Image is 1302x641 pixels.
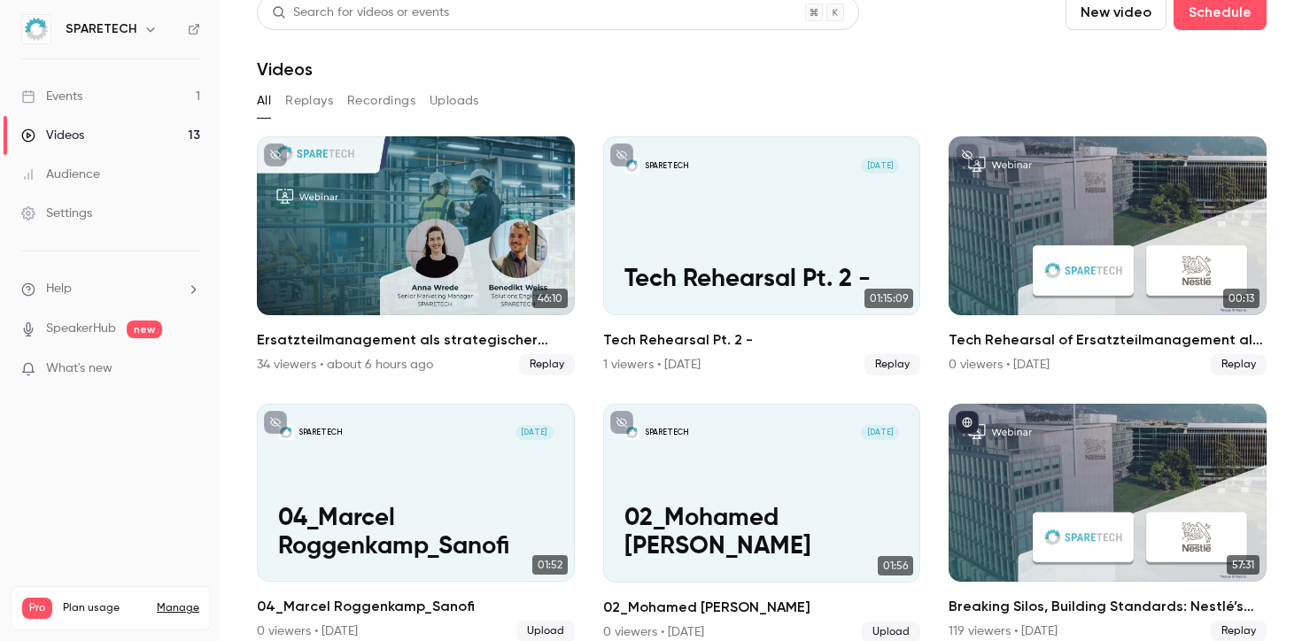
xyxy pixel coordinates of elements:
[278,505,554,561] p: 04_Marcel Roggenkamp_Sanofi
[257,622,358,640] div: 0 viewers • [DATE]
[21,280,200,298] li: help-dropdown-opener
[610,143,633,166] button: unpublished
[949,356,1050,374] div: 0 viewers • [DATE]
[515,425,554,441] span: [DATE]
[603,136,921,375] li: Tech Rehearsal Pt. 2 -
[46,320,116,338] a: SpeakerHub
[624,505,900,561] p: 02_Mohamed [PERSON_NAME]
[285,87,333,115] button: Replays
[66,20,136,38] h6: SPARETECH
[21,166,100,183] div: Audience
[257,356,433,374] div: 34 viewers • about 6 hours ago
[645,427,689,437] p: SPARETECH
[861,425,899,441] span: [DATE]
[949,596,1267,617] h2: Breaking Silos, Building Standards: Nestlé’s Journey to Unified MRO Data with AI
[1211,354,1267,375] span: Replay
[645,160,689,171] p: SPARETECH
[430,87,479,115] button: Uploads
[264,411,287,434] button: unpublished
[603,597,921,618] h2: 02_Mohamed [PERSON_NAME]
[949,136,1267,375] a: 00:13Tech Rehearsal of Ersatzteilmanagement als strategischer Hebel0 viewers • [DATE]Replay
[46,359,112,378] span: What's new
[257,136,575,375] li: Ersatzteilmanagement als strategischer Hebel: Margen verbessern, Zusammenarbeit fördern und neue ...
[519,354,575,375] span: Replay
[603,356,701,374] div: 1 viewers • [DATE]
[603,329,921,351] h2: Tech Rehearsal Pt. 2 -
[861,158,899,174] span: [DATE]
[157,601,199,615] a: Manage
[272,4,449,22] div: Search for videos or events
[46,280,72,298] span: Help
[1227,555,1259,575] span: 57:31
[949,329,1267,351] h2: Tech Rehearsal of Ersatzteilmanagement als strategischer Hebel
[257,87,271,115] button: All
[257,136,575,375] a: 46:10Ersatzteilmanagement als strategischer Hebel: Margen verbessern, Zusammenarbeit fördern und ...
[21,127,84,144] div: Videos
[864,354,920,375] span: Replay
[257,596,575,617] h2: 04_Marcel Roggenkamp_Sanofi
[298,427,343,437] p: SPARETECH
[22,598,52,619] span: Pro
[610,411,633,434] button: unpublished
[22,15,50,43] img: SPARETECH
[532,555,568,575] span: 01:52
[347,87,415,115] button: Recordings
[864,289,913,308] span: 01:15:09
[21,205,92,222] div: Settings
[956,143,979,166] button: unpublished
[257,58,313,80] h1: Videos
[257,329,575,351] h2: Ersatzteilmanagement als strategischer Hebel: Margen verbessern, Zusammenarbeit fördern und neue ...
[264,143,287,166] button: unpublished
[949,622,1058,640] div: 119 viewers • [DATE]
[603,623,704,641] div: 0 viewers • [DATE]
[878,556,913,575] span: 01:56
[63,601,146,615] span: Plan usage
[179,361,200,377] iframe: Noticeable Trigger
[949,136,1267,375] li: Tech Rehearsal of Ersatzteilmanagement als strategischer Hebel
[624,266,900,294] p: Tech Rehearsal Pt. 2 -
[956,411,979,434] button: published
[603,136,921,375] a: Tech Rehearsal Pt. 2 - SPARETECH[DATE]Tech Rehearsal Pt. 2 -01:15:09Tech Rehearsal Pt. 2 -1 viewe...
[1223,289,1259,308] span: 00:13
[532,289,568,308] span: 46:10
[21,88,82,105] div: Events
[127,320,162,338] span: new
